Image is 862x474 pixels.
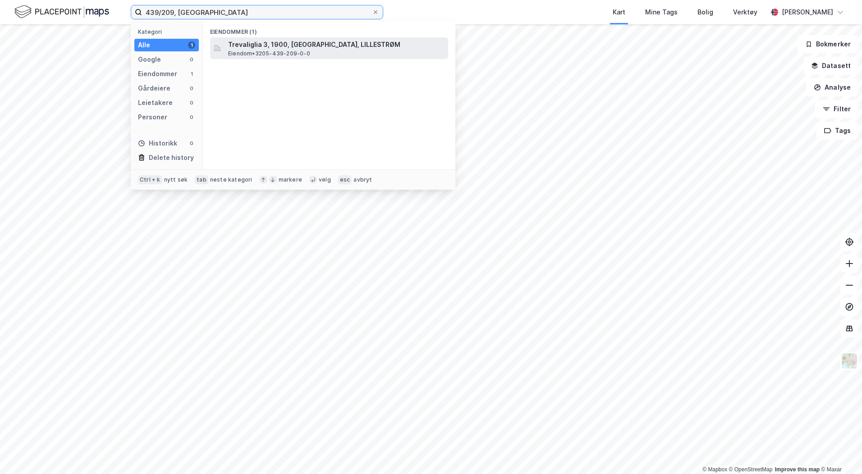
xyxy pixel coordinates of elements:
[279,176,302,183] div: markere
[803,57,858,75] button: Datasett
[782,7,833,18] div: [PERSON_NAME]
[188,114,195,121] div: 0
[138,40,150,50] div: Alle
[645,7,678,18] div: Mine Tags
[188,99,195,106] div: 0
[806,78,858,96] button: Analyse
[138,97,173,108] div: Leietakere
[210,176,252,183] div: neste kategori
[138,83,170,94] div: Gårdeiere
[138,175,162,184] div: Ctrl + k
[228,39,445,50] span: Trevaliglia 3, 1900, [GEOGRAPHIC_DATA], LILLESTRØM
[841,352,858,369] img: Z
[203,21,455,37] div: Eiendommer (1)
[697,7,713,18] div: Bolig
[817,431,862,474] iframe: Chat Widget
[195,175,208,184] div: tab
[338,175,352,184] div: esc
[138,28,199,35] div: Kategori
[798,35,858,53] button: Bokmerker
[188,70,195,77] div: 1
[142,5,372,19] input: Søk på adresse, matrikkel, gårdeiere, leietakere eller personer
[138,54,161,65] div: Google
[733,7,757,18] div: Verktøy
[319,176,331,183] div: velg
[14,4,109,20] img: logo.f888ab2527a4732fd821a326f86c7f29.svg
[188,41,195,49] div: 1
[817,431,862,474] div: Kontrollprogram for chat
[149,152,194,163] div: Delete history
[702,466,727,473] a: Mapbox
[816,122,858,140] button: Tags
[164,176,188,183] div: nytt søk
[775,466,820,473] a: Improve this map
[138,138,177,149] div: Historikk
[613,7,625,18] div: Kart
[138,68,177,79] div: Eiendommer
[188,85,195,92] div: 0
[729,466,773,473] a: OpenStreetMap
[228,50,310,57] span: Eiendom • 3205-439-209-0-0
[188,140,195,147] div: 0
[353,176,372,183] div: avbryt
[815,100,858,118] button: Filter
[188,56,195,63] div: 0
[138,112,167,123] div: Personer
